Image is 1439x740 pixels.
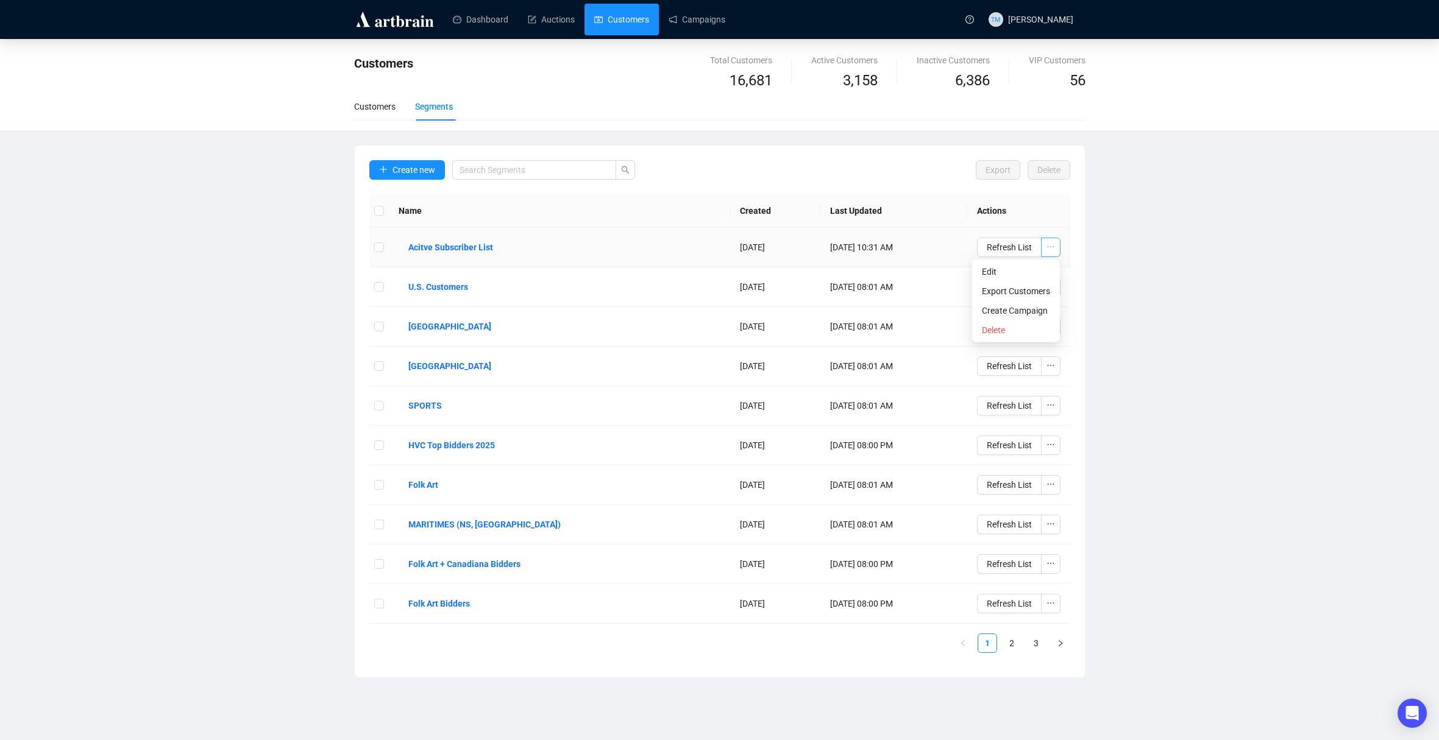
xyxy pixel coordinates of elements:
[830,320,958,333] div: [DATE] 08:01 AM
[991,14,1000,24] span: TM
[977,238,1042,257] button: Refresh List
[977,515,1042,534] button: Refresh List
[987,439,1032,452] span: Refresh List
[967,194,1070,228] th: Actions
[415,100,453,113] div: Segments
[982,284,1050,298] span: Export Customers
[811,54,878,67] div: Active Customers
[1051,633,1070,653] button: right
[354,100,396,113] div: Customers
[408,399,442,412] b: SPORTS
[982,304,1050,317] span: Create Campaign
[830,439,958,452] div: [DATE] 08:00 PM
[978,633,997,653] li: 1
[1046,242,1055,251] span: ellipsis
[1046,520,1055,528] span: ellipsis
[830,557,958,571] div: [DATE] 08:00 PM
[408,518,561,531] b: MARITIMES (NS, [GEOGRAPHIC_DATA])
[399,515,570,534] button: MARITIMES (NS, [GEOGRAPHIC_DATA])
[978,634,997,652] a: 1
[453,4,508,35] a: Dashboard
[977,475,1042,495] button: Refresh List
[1026,633,1046,653] li: 3
[977,435,1042,455] button: Refresh List
[710,54,772,67] div: Total Customers
[830,399,958,412] div: [DATE] 08:01 AM
[977,396,1042,415] button: Refresh List
[740,320,811,333] div: [DATE]
[389,194,730,228] th: Name
[408,597,470,610] b: Folk Art Bidders
[408,557,521,571] b: Folk Art + Canadiana Bidders
[987,518,1032,531] span: Refresh List
[982,323,1050,337] span: Delete
[1003,634,1021,652] a: 2
[1008,15,1073,24] span: [PERSON_NAME]
[843,69,878,93] span: 3,158
[408,280,468,294] b: U.S. Customers
[399,238,503,257] button: Acitve Subscriber List
[1070,72,1085,89] span: 56
[977,594,1042,613] button: Refresh List
[820,194,967,228] th: Last Updated
[987,478,1032,492] span: Refresh List
[987,597,1032,610] span: Refresh List
[953,633,973,653] button: left
[955,69,990,93] span: 6,386
[1398,699,1427,728] div: Open Intercom Messenger
[987,557,1032,571] span: Refresh List
[740,241,811,254] div: [DATE]
[1046,559,1055,568] span: ellipsis
[399,475,448,495] button: Folk Art
[730,194,820,228] th: Created
[987,359,1032,373] span: Refresh List
[369,160,445,180] button: Create new
[460,163,599,177] input: Search Segments
[379,165,388,174] span: plus
[1046,401,1055,409] span: ellipsis
[830,359,958,373] div: [DATE] 08:01 AM
[408,359,491,373] b: [GEOGRAPHIC_DATA]
[1028,160,1070,180] button: Delete
[965,15,974,24] span: question-circle
[982,265,1050,278] span: Edit
[399,554,530,574] button: Folk Art + Canadiana Bidders
[408,241,493,254] b: Acitve Subscriber List
[830,597,958,610] div: [DATE] 08:00 PM
[354,10,436,29] img: logo
[917,54,990,67] div: Inactive Customers
[730,69,772,93] span: 16,681
[621,166,630,174] span: search
[408,439,495,452] b: HVC Top Bidders 2025
[1046,480,1055,488] span: ellipsis
[740,439,811,452] div: [DATE]
[1051,633,1070,653] li: Next Page
[354,56,413,71] span: Customers
[740,557,811,571] div: [DATE]
[669,4,725,35] a: Campaigns
[830,518,958,531] div: [DATE] 08:01 AM
[740,399,811,412] div: [DATE]
[399,277,478,297] button: U.S. Customers
[740,597,811,610] div: [DATE]
[408,320,491,333] b: [GEOGRAPHIC_DATA]
[740,478,811,492] div: [DATE]
[399,356,501,376] button: [GEOGRAPHIC_DATA]
[740,518,811,531] div: [DATE]
[830,280,958,294] div: [DATE] 08:01 AM
[977,554,1042,574] button: Refresh List
[740,280,811,294] div: [DATE]
[399,317,501,336] button: [GEOGRAPHIC_DATA]
[959,640,967,647] span: left
[987,241,1032,254] span: Refresh List
[594,4,649,35] a: Customers
[1046,599,1055,607] span: ellipsis
[1046,361,1055,370] span: ellipsis
[393,163,435,177] span: Create new
[1027,634,1045,652] a: 3
[987,399,1032,412] span: Refresh List
[1046,440,1055,449] span: ellipsis
[740,359,811,373] div: [DATE]
[1057,640,1064,647] span: right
